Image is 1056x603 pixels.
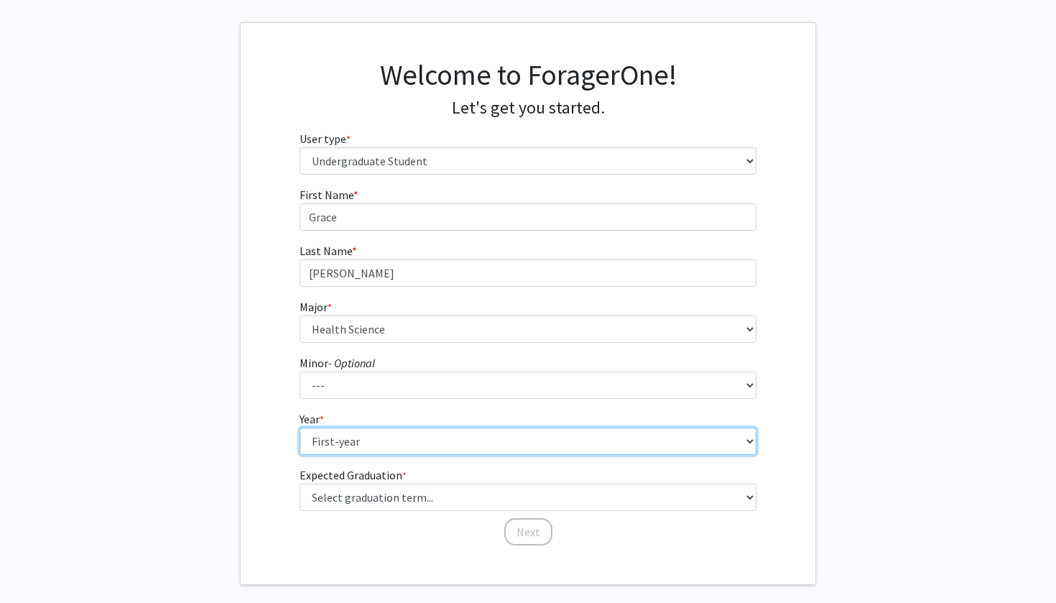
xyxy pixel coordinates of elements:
button: Next [504,518,552,546]
span: First Name [300,188,353,202]
label: Year [300,410,324,428]
label: User type [300,130,351,147]
iframe: Chat [11,538,61,592]
h1: Welcome to ForagerOne! [300,57,757,92]
i: - Optional [328,356,375,370]
h4: Let's get you started. [300,98,757,119]
label: Expected Graduation [300,466,407,484]
label: Minor [300,354,375,372]
label: Major [300,298,332,316]
span: Last Name [300,244,352,258]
